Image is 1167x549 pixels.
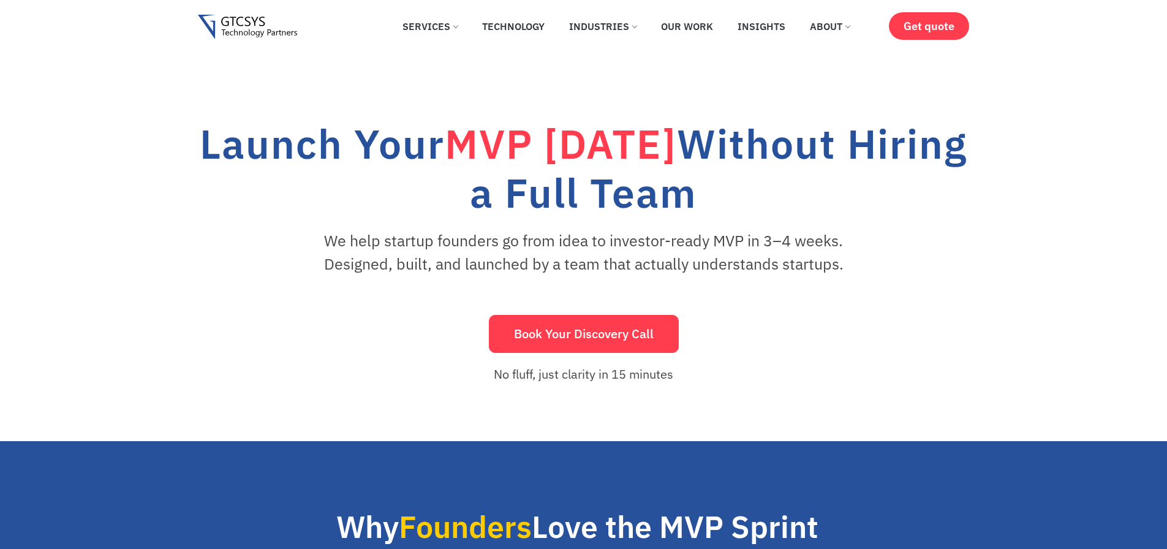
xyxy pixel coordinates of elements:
[43,509,1111,545] h2: Why Love the MVP Sprint
[298,365,869,384] p: No fluff, just clarity in 15 minutes
[445,117,677,170] span: MVP [DATE]
[728,13,795,40] a: Insights
[198,15,298,40] img: Gtcsys logo
[489,315,679,353] button: Book Your Discovery Call
[399,507,532,547] span: Founders
[801,13,859,40] a: About
[1091,472,1167,531] iframe: chat widget
[889,12,969,40] a: Get quote
[298,229,869,275] p: We help startup founders go from idea to investor-ready MVP in 3–4 weeks. Designed, built, and la...
[473,13,554,40] a: Technology
[393,13,467,40] a: Services
[560,13,646,40] a: Industries
[198,119,970,217] h1: Launch Your Without Hiring a Full Team
[652,13,722,40] a: Our Work
[904,20,954,32] span: Get quote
